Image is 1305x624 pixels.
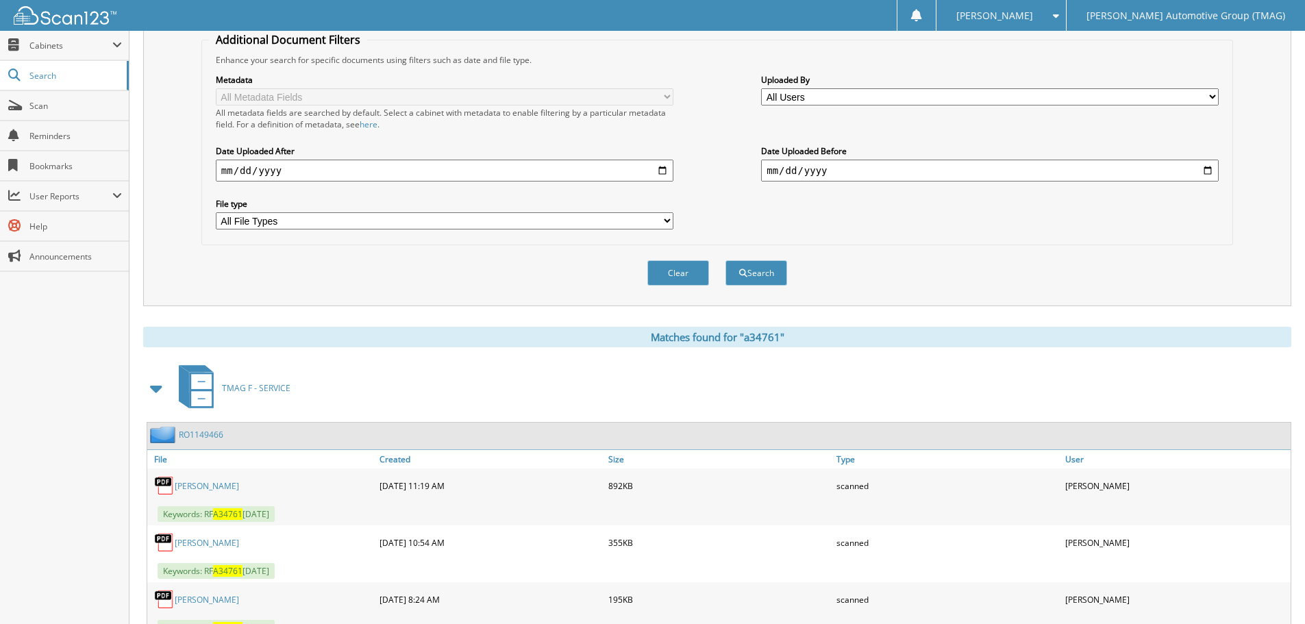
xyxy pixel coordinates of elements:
a: Size [605,450,834,469]
span: Keywords: RF [DATE] [158,563,275,579]
span: Bookmarks [29,160,122,172]
a: TMAG F - SERVICE [171,361,290,415]
label: Metadata [216,74,673,86]
div: scanned [833,529,1062,556]
span: Announcements [29,251,122,262]
div: 355KB [605,529,834,556]
div: 195KB [605,586,834,613]
a: File [147,450,376,469]
span: Search [29,70,120,82]
span: User Reports [29,190,112,202]
a: User [1062,450,1291,469]
div: All metadata fields are searched by default. Select a cabinet with metadata to enable filtering b... [216,107,673,130]
label: Uploaded By [761,74,1219,86]
a: Created [376,450,605,469]
span: TMAG F - SERVICE [222,382,290,394]
span: Reminders [29,130,122,142]
a: Type [833,450,1062,469]
span: A34761 [213,508,243,520]
label: File type [216,198,673,210]
a: RO1149466 [179,429,223,440]
span: Keywords: RF [DATE] [158,506,275,522]
div: Matches found for "a34761" [143,327,1291,347]
div: [PERSON_NAME] [1062,472,1291,499]
span: Cabinets [29,40,112,51]
span: [PERSON_NAME] Automotive Group (TMAG) [1086,12,1285,20]
div: scanned [833,472,1062,499]
div: [DATE] 11:19 AM [376,472,605,499]
img: PDF.png [154,532,175,553]
div: [PERSON_NAME] [1062,586,1291,613]
div: [PERSON_NAME] [1062,529,1291,556]
img: scan123-logo-white.svg [14,6,116,25]
div: 892KB [605,472,834,499]
div: scanned [833,586,1062,613]
button: Search [725,260,787,286]
a: [PERSON_NAME] [175,537,239,549]
label: Date Uploaded Before [761,145,1219,157]
a: here [360,118,377,130]
div: [DATE] 8:24 AM [376,586,605,613]
a: [PERSON_NAME] [175,594,239,606]
img: PDF.png [154,589,175,610]
div: Enhance your search for specific documents using filters such as date and file type. [209,54,1226,66]
img: PDF.png [154,475,175,496]
input: end [761,160,1219,182]
span: [PERSON_NAME] [956,12,1033,20]
label: Date Uploaded After [216,145,673,157]
input: start [216,160,673,182]
span: Scan [29,100,122,112]
a: [PERSON_NAME] [175,480,239,492]
button: Clear [647,260,709,286]
img: folder2.png [150,426,179,443]
div: [DATE] 10:54 AM [376,529,605,556]
span: A34761 [213,565,243,577]
legend: Additional Document Filters [209,32,367,47]
span: Help [29,221,122,232]
iframe: Chat Widget [1236,558,1305,624]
